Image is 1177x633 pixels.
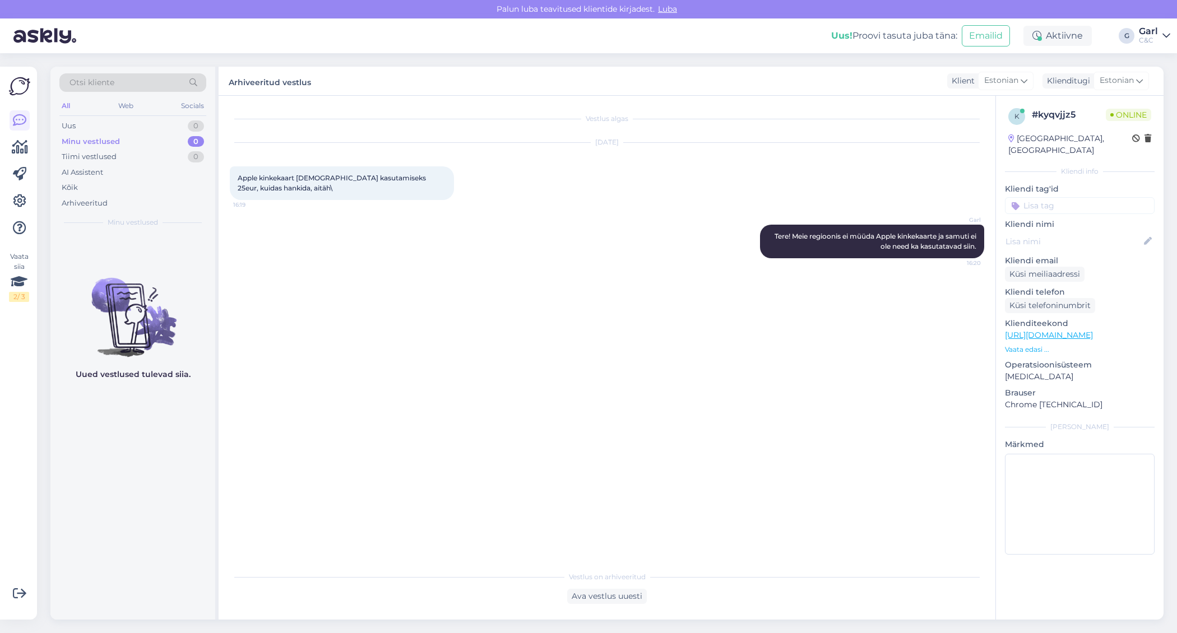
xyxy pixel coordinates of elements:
div: AI Assistent [62,167,103,178]
div: [DATE] [230,137,984,147]
p: Kliendi email [1005,255,1155,267]
div: Kõik [62,182,78,193]
div: # kyqvjjz5 [1032,108,1106,122]
span: Garl [939,216,981,224]
div: Minu vestlused [62,136,120,147]
div: Kliendi info [1005,166,1155,176]
span: Tere! Meie regioonis ei müüda Apple kinkekaarte ja samuti ei ole need ka kasutatavad siin. [775,232,978,250]
p: Operatsioonisüsteem [1005,359,1155,371]
div: Klient [947,75,975,87]
div: Küsi meiliaadressi [1005,267,1085,282]
p: Klienditeekond [1005,318,1155,329]
span: Estonian [984,75,1018,87]
span: Online [1106,109,1151,121]
span: Luba [655,4,680,14]
div: Tiimi vestlused [62,151,117,162]
span: 16:20 [939,259,981,267]
a: [URL][DOMAIN_NAME] [1005,330,1093,340]
div: Arhiveeritud [62,198,108,209]
div: C&C [1139,36,1158,45]
span: Apple kinkekaart [DEMOGRAPHIC_DATA] kasutamiseks 25eur, kuidas hankida, aitäh\ [238,174,428,192]
span: Vestlus on arhiveeritud [569,572,646,582]
label: Arhiveeritud vestlus [229,73,311,89]
div: G [1119,28,1134,44]
div: Web [116,99,136,113]
span: Otsi kliente [69,77,114,89]
p: Chrome [TECHNICAL_ID] [1005,399,1155,411]
div: Aktiivne [1023,26,1092,46]
div: 2 / 3 [9,292,29,302]
span: Minu vestlused [108,217,158,227]
p: Kliendi nimi [1005,218,1155,230]
div: 0 [188,136,204,147]
img: No chats [50,258,215,359]
div: Garl [1139,27,1158,36]
span: k [1014,112,1020,120]
div: Uus [62,120,76,132]
p: Kliendi tag'id [1005,183,1155,195]
div: [PERSON_NAME] [1005,422,1155,432]
div: [GEOGRAPHIC_DATA], [GEOGRAPHIC_DATA] [1008,133,1132,156]
p: Märkmed [1005,439,1155,450]
div: Proovi tasuta juba täna: [831,29,957,43]
p: Kliendi telefon [1005,286,1155,298]
p: Vaata edasi ... [1005,345,1155,355]
b: Uus! [831,30,852,41]
span: 16:19 [233,201,275,209]
button: Emailid [962,25,1010,46]
div: Ava vestlus uuesti [567,589,647,604]
a: GarlC&C [1139,27,1170,45]
input: Lisa nimi [1005,235,1142,248]
p: Brauser [1005,387,1155,399]
span: Estonian [1100,75,1134,87]
div: All [59,99,72,113]
div: Klienditugi [1042,75,1090,87]
div: Küsi telefoninumbrit [1005,298,1095,313]
img: Askly Logo [9,76,30,97]
p: [MEDICAL_DATA] [1005,371,1155,383]
p: Uued vestlused tulevad siia. [76,369,191,380]
input: Lisa tag [1005,197,1155,214]
div: 0 [188,120,204,132]
div: 0 [188,151,204,162]
div: Vaata siia [9,252,29,302]
div: Vestlus algas [230,114,984,124]
div: Socials [179,99,206,113]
